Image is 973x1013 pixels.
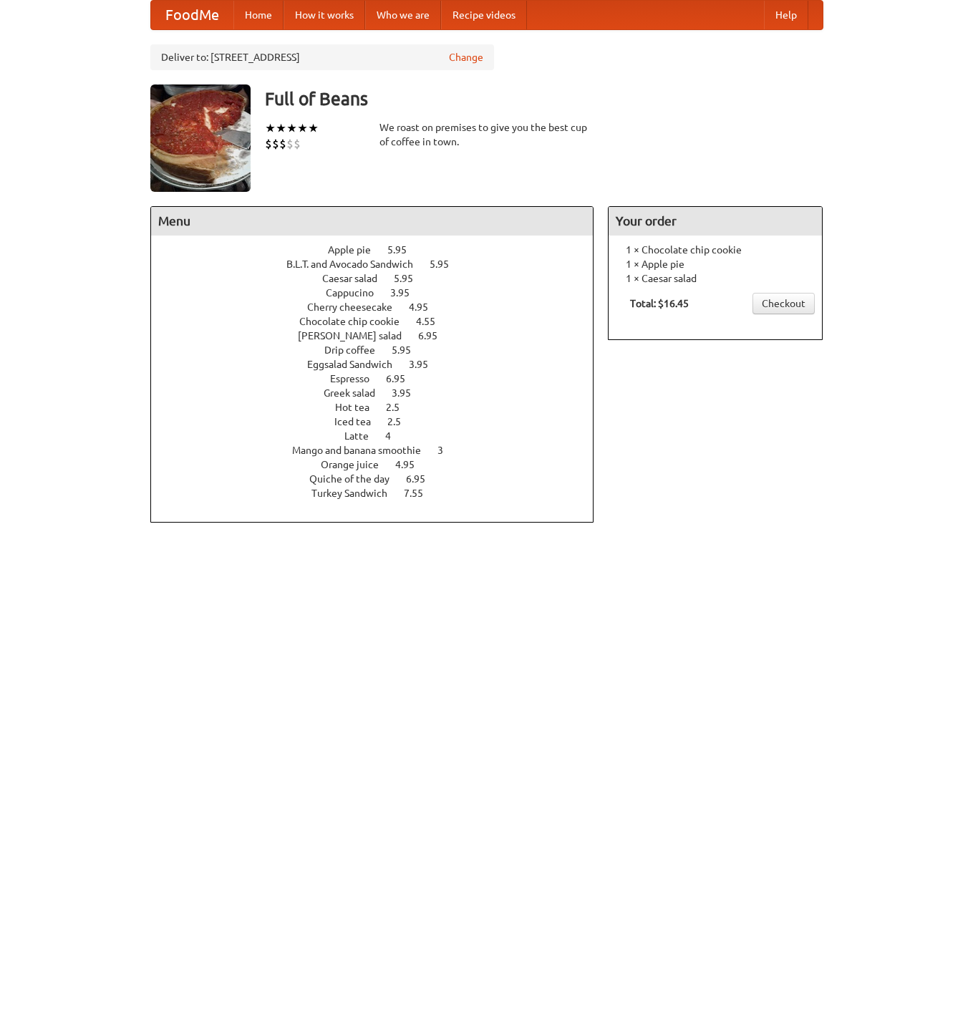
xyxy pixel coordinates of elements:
[387,244,421,256] span: 5.95
[365,1,441,29] a: Who we are
[150,84,251,192] img: angular.jpg
[151,207,594,236] h4: Menu
[335,402,384,413] span: Hot tea
[311,488,450,499] a: Turkey Sandwich 7.55
[309,473,452,485] a: Quiche of the day 6.95
[390,287,424,299] span: 3.95
[324,344,437,356] a: Drip coffee 5.95
[335,402,426,413] a: Hot tea 2.5
[392,344,425,356] span: 5.95
[265,136,272,152] li: $
[437,445,458,456] span: 3
[344,430,383,442] span: Latte
[395,459,429,470] span: 4.95
[308,120,319,136] li: ★
[324,387,389,399] span: Greek salad
[297,120,308,136] li: ★
[299,316,462,327] a: Chocolate chip cookie 4.55
[294,136,301,152] li: $
[286,258,475,270] a: B.L.T. and Avocado Sandwich 5.95
[409,301,442,313] span: 4.95
[330,373,432,384] a: Espresso 6.95
[292,445,470,456] a: Mango and banana smoothie 3
[392,387,425,399] span: 3.95
[307,301,407,313] span: Cherry cheesecake
[387,416,415,427] span: 2.5
[265,120,276,136] li: ★
[385,430,405,442] span: 4
[616,257,815,271] li: 1 × Apple pie
[307,359,455,370] a: Eggsalad Sandwich 3.95
[334,416,385,427] span: Iced tea
[409,359,442,370] span: 3.95
[322,273,392,284] span: Caesar salad
[292,445,435,456] span: Mango and banana smoothie
[752,293,815,314] a: Checkout
[321,459,393,470] span: Orange juice
[328,244,433,256] a: Apple pie 5.95
[430,258,463,270] span: 5.95
[441,1,527,29] a: Recipe videos
[286,258,427,270] span: B.L.T. and Avocado Sandwich
[307,301,455,313] a: Cherry cheesecake 4.95
[150,44,494,70] div: Deliver to: [STREET_ADDRESS]
[311,488,402,499] span: Turkey Sandwich
[286,136,294,152] li: $
[279,136,286,152] li: $
[265,84,823,113] h3: Full of Beans
[326,287,388,299] span: Cappucino
[298,330,416,341] span: [PERSON_NAME] salad
[344,430,417,442] a: Latte 4
[334,416,427,427] a: Iced tea 2.5
[386,373,420,384] span: 6.95
[406,473,440,485] span: 6.95
[233,1,284,29] a: Home
[418,330,452,341] span: 6.95
[764,1,808,29] a: Help
[404,488,437,499] span: 7.55
[298,330,464,341] a: [PERSON_NAME] salad 6.95
[616,271,815,286] li: 1 × Caesar salad
[630,298,689,309] b: Total: $16.45
[328,244,385,256] span: Apple pie
[416,316,450,327] span: 4.55
[151,1,233,29] a: FoodMe
[379,120,594,149] div: We roast on premises to give you the best cup of coffee in town.
[284,1,365,29] a: How it works
[449,50,483,64] a: Change
[307,359,407,370] span: Eggsalad Sandwich
[609,207,822,236] h4: Your order
[276,120,286,136] li: ★
[309,473,404,485] span: Quiche of the day
[272,136,279,152] li: $
[299,316,414,327] span: Chocolate chip cookie
[324,387,437,399] a: Greek salad 3.95
[616,243,815,257] li: 1 × Chocolate chip cookie
[324,344,389,356] span: Drip coffee
[330,373,384,384] span: Espresso
[286,120,297,136] li: ★
[394,273,427,284] span: 5.95
[326,287,436,299] a: Cappucino 3.95
[386,402,414,413] span: 2.5
[321,459,441,470] a: Orange juice 4.95
[322,273,440,284] a: Caesar salad 5.95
